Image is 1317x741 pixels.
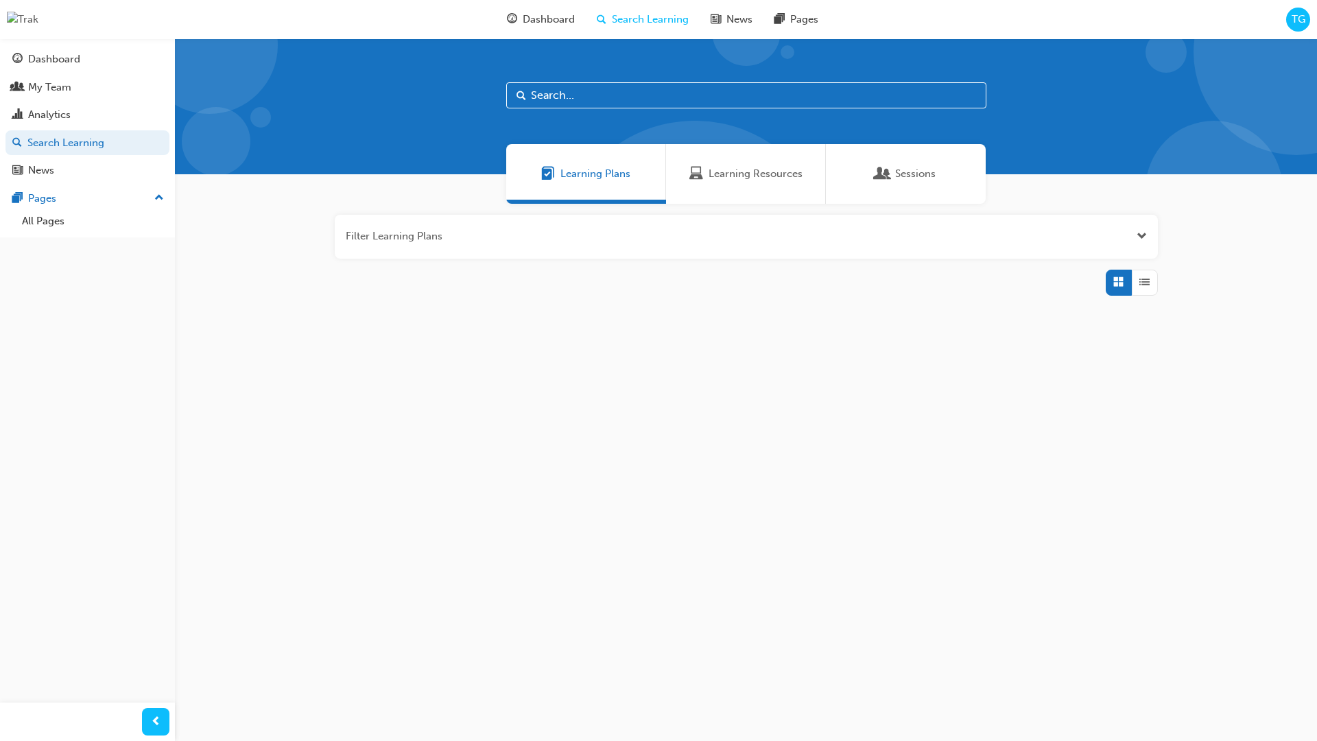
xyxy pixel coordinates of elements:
input: Search... [506,82,986,108]
a: search-iconSearch Learning [586,5,700,34]
span: TG [1292,12,1305,27]
span: Learning Resources [709,166,803,182]
span: news-icon [711,11,721,28]
span: News [726,12,752,27]
span: pages-icon [12,193,23,205]
span: List [1139,274,1150,290]
span: Search [517,88,526,104]
span: news-icon [12,165,23,177]
span: Grid [1113,274,1124,290]
span: pages-icon [774,11,785,28]
a: News [5,158,169,183]
div: News [28,163,54,178]
img: Trak [7,12,38,27]
span: guage-icon [12,54,23,66]
span: Search Learning [612,12,689,27]
button: Open the filter [1137,228,1147,244]
span: search-icon [12,137,22,150]
a: Learning ResourcesLearning Resources [666,144,826,204]
div: Pages [28,191,56,207]
span: up-icon [154,189,164,207]
a: Analytics [5,102,169,128]
a: Dashboard [5,47,169,72]
span: chart-icon [12,109,23,121]
button: Pages [5,186,169,211]
div: My Team [28,80,71,95]
button: DashboardMy TeamAnalyticsSearch LearningNews [5,44,169,186]
span: Learning Plans [560,166,630,182]
span: prev-icon [151,714,161,731]
span: Sessions [876,166,890,182]
span: Dashboard [523,12,575,27]
a: pages-iconPages [763,5,829,34]
a: SessionsSessions [826,144,986,204]
a: Search Learning [5,130,169,156]
span: Pages [790,12,818,27]
div: Dashboard [28,51,80,67]
span: Learning Resources [689,166,703,182]
button: TG [1286,8,1310,32]
a: Learning PlansLearning Plans [506,144,666,204]
span: Learning Plans [541,166,555,182]
a: guage-iconDashboard [496,5,586,34]
span: guage-icon [507,11,517,28]
span: search-icon [597,11,606,28]
a: All Pages [16,211,169,232]
span: Sessions [895,166,936,182]
span: people-icon [12,82,23,94]
a: news-iconNews [700,5,763,34]
div: Analytics [28,107,71,123]
a: My Team [5,75,169,100]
